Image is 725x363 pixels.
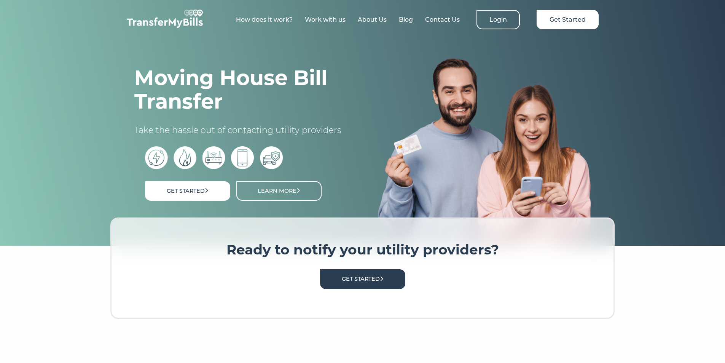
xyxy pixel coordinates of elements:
[127,10,203,28] img: TransferMyBills.com - Helping ease the stress of moving
[378,58,591,246] img: image%203.png
[231,146,254,169] img: phone bill icon
[399,16,413,23] a: Blog
[202,146,225,169] img: broadband icon
[305,16,346,23] a: Work with us
[320,269,405,289] a: Get Started
[145,181,230,201] a: Get Started
[145,146,168,169] img: electric bills icon
[260,146,283,169] img: car insurance icon
[476,10,520,29] a: Login
[236,181,322,201] a: Learn More
[358,16,387,23] a: About Us
[134,125,347,136] p: Take the hassle out of contacting utility providers
[236,16,293,23] a: How does it work?
[134,241,591,258] h3: Ready to notify your utility providers?
[537,10,599,29] a: Get Started
[134,66,347,113] h1: Moving House Bill Transfer
[425,16,460,23] a: Contact Us
[174,146,196,169] img: gas bills icon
